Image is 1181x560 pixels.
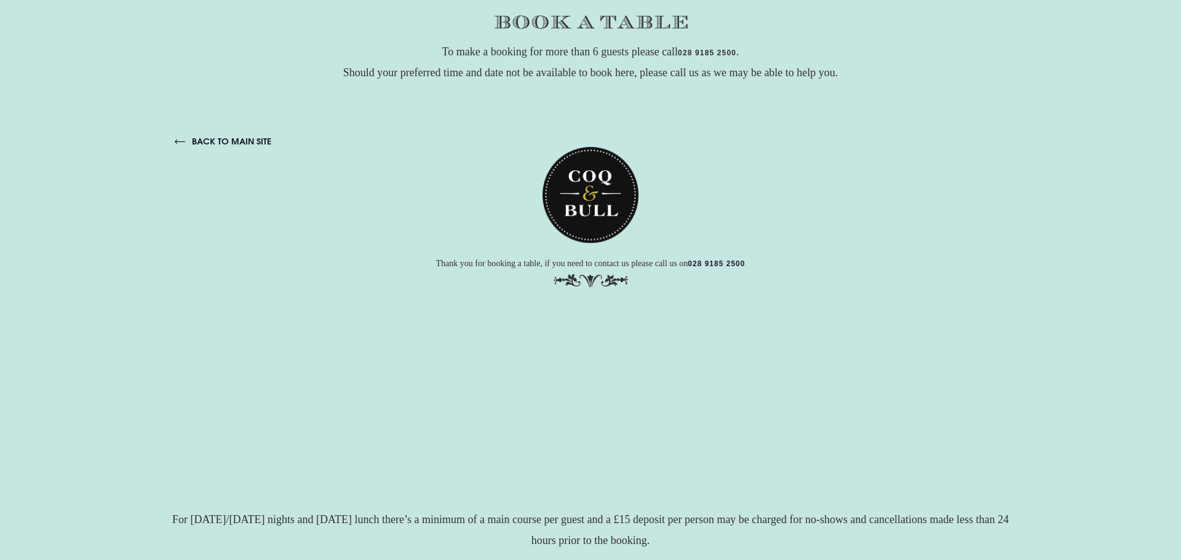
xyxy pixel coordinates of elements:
p: For [DATE]/[DATE] nights and [DATE] lunch there’s a minimum of a main course per guest and a £15 ... [160,509,1021,551]
img: Coq & Bull [383,39,479,136]
a: 028 9185 2500 [528,152,585,160]
a: back to main site [15,28,111,39]
img: Book a table [494,15,688,29]
a: 028 9185 2500 [678,49,736,58]
p: To make a booking for more than 6 guests please call . Should your preferred time and date not be... [160,41,1021,83]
